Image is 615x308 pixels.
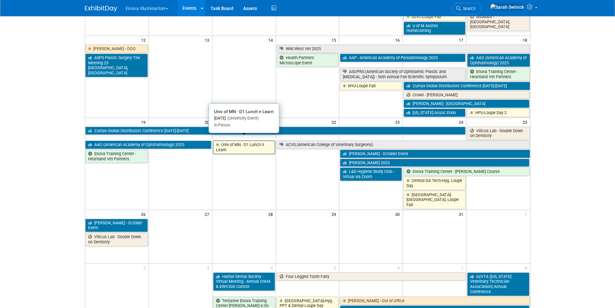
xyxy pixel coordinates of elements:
[467,272,529,296] a: AzVTA ([US_STATE] Veterinary Technician Association) Annual Conference
[340,150,530,158] a: [PERSON_NAME] - October Event
[270,264,276,272] span: 4
[397,264,403,272] span: 6
[340,167,402,181] a: L&D Hygiene Study Club - Virtual via Zoom
[524,264,530,272] span: 8
[404,100,529,108] a: [PERSON_NAME] - [GEOGRAPHIC_DATA]
[213,141,275,154] a: Univ of MN - D1 Lunch n Learn
[395,210,403,218] span: 30
[204,36,212,44] span: 13
[85,219,148,232] a: [PERSON_NAME] - October Event
[404,22,466,35] a: U of M Alumni Homecoming
[395,118,403,126] span: 23
[467,127,530,140] a: Viticus Lab - Double Down on Dentistry
[277,45,529,53] a: Wild West Vet 2025
[268,210,276,218] span: 28
[395,36,403,44] span: 16
[85,5,117,12] img: ExhibitDay
[340,82,402,90] a: NYU-Loupe Fair
[490,4,524,11] img: Sarah Swinick
[458,210,466,218] span: 31
[85,150,148,163] a: Enova Training Center - Heartland Vet Partners
[522,118,530,126] span: 25
[331,36,339,44] span: 15
[467,68,530,81] a: Enova Training Center - Heartland Vet Partners
[140,210,149,218] span: 26
[404,167,529,176] a: Enova Training Center - [PERSON_NAME] Course
[460,264,466,272] span: 7
[204,118,212,126] span: 20
[204,210,212,218] span: 27
[404,91,529,99] a: Crown - [PERSON_NAME]
[213,272,275,291] a: Harbor Dental Society - Virtual Meeting - Annual OSHA & Infection Control
[340,297,530,305] a: [PERSON_NAME] - Out of Office
[143,264,149,272] span: 2
[467,13,529,31] a: MidMark - [GEOGRAPHIC_DATA], [GEOGRAPHIC_DATA]
[404,176,466,190] a: Central GA Tech-Hyg. Loupe Day
[85,54,148,77] a: ASPS Plastic Surgery The Meeting 25 [GEOGRAPHIC_DATA], [GEOGRAPHIC_DATA]
[277,141,529,149] a: ACVS (American College of Veterinary Surgeons)
[333,264,339,272] span: 5
[331,118,339,126] span: 22
[404,82,530,90] a: Zumax Global Distributors Conference [DATE]-[DATE]
[277,272,466,281] a: Four Legged Tooth Fairy
[340,68,466,81] a: ASOPRS (American Society of Ophthalmic Plastic and [MEDICAL_DATA]) - 56th Annual Fall Scientific ...
[214,109,274,114] span: Univ of MN - D1 Lunch n Learn
[85,141,211,149] a: AAO (American Academy of Ophthalmology) 2025
[214,116,274,121] div: [DATE]
[340,54,466,62] a: AAP - American Academy of Periodontology 2025
[214,123,231,127] span: In-Person
[524,210,530,218] span: 1
[85,45,148,53] a: [PERSON_NAME] - OOO
[140,36,149,44] span: 12
[461,6,476,11] span: Search
[331,210,339,218] span: 29
[340,159,529,167] a: [PERSON_NAME] 2025
[522,36,530,44] span: 18
[140,118,149,126] span: 19
[467,54,530,67] a: AAO (American Academy of Ophthalmology) 2025
[85,127,466,135] a: Zumax Global Distributors Conference [DATE]-[DATE]
[404,191,466,209] a: [GEOGRAPHIC_DATA]-[GEOGRAPHIC_DATA]. Loupe Fair
[458,118,466,126] span: 24
[404,109,466,117] a: [US_STATE] Assoc Endo
[277,54,339,67] a: Health Partners Microscope Event
[452,3,482,14] a: Search
[226,116,259,121] span: (University Event)
[467,109,529,117] a: HPU-Loupe Day 2
[458,36,466,44] span: 17
[85,233,148,246] a: Viticus Lab - Double Down on Dentistry
[206,264,212,272] span: 3
[268,36,276,44] span: 14
[404,13,466,21] a: SJVC-Loupe Fair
